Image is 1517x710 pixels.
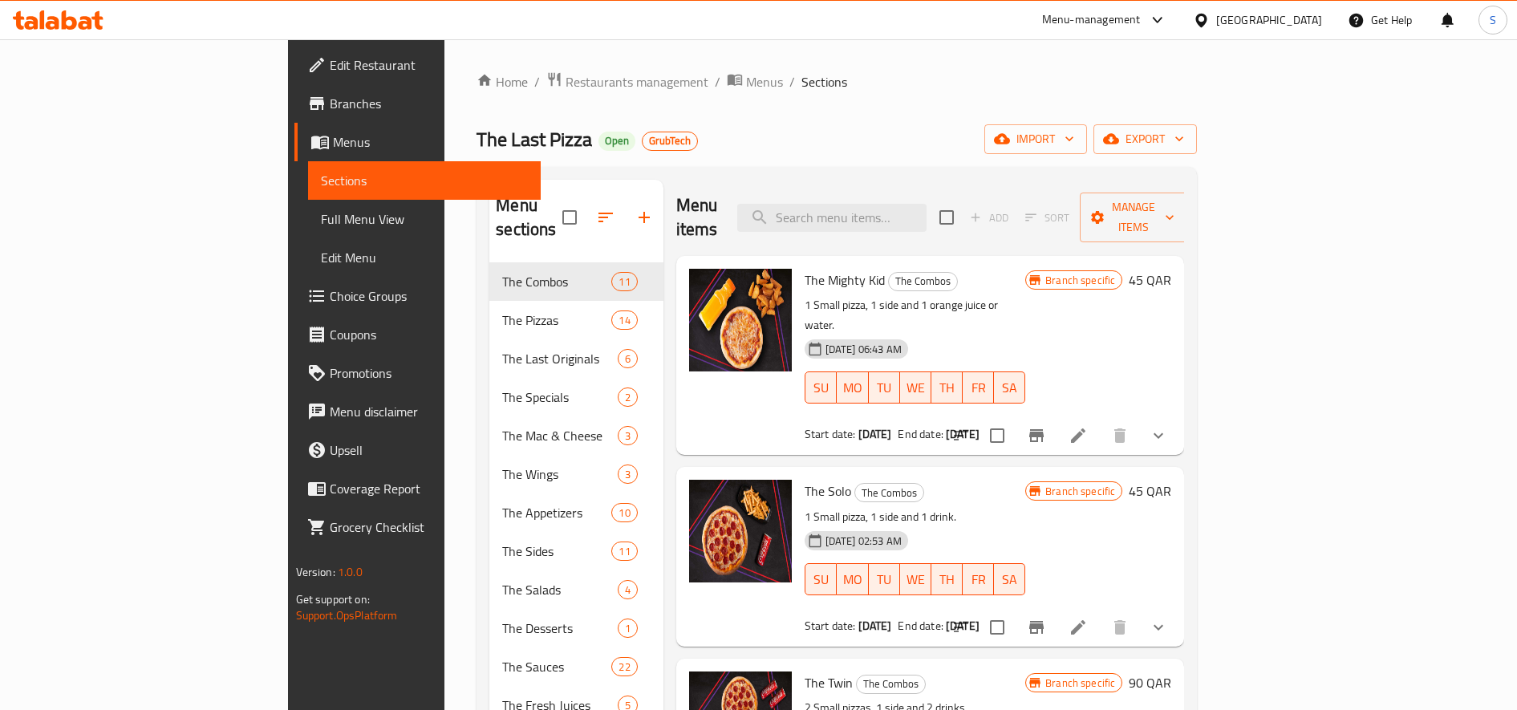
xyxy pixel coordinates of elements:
[502,387,617,407] span: The Specials
[489,570,663,609] div: The Salads4
[294,84,541,123] a: Branches
[294,392,541,431] a: Menu disclaimer
[819,534,908,549] span: [DATE] 02:53 AM
[1149,426,1168,445] svg: Show Choices
[321,171,529,190] span: Sections
[963,371,994,404] button: FR
[294,46,541,84] a: Edit Restaurant
[1069,426,1088,445] a: Edit menu item
[502,426,617,445] div: The Mac & Cheese
[907,376,925,400] span: WE
[805,424,856,444] span: Start date:
[489,647,663,686] div: The Sauces22
[1106,129,1184,149] span: export
[502,657,611,676] span: The Sauces
[611,657,637,676] div: items
[330,363,529,383] span: Promotions
[888,272,958,291] div: The Combos
[801,72,847,91] span: Sections
[812,568,830,591] span: SU
[296,589,370,610] span: Get support on:
[502,619,617,638] span: The Desserts
[942,608,980,647] button: sort-choices
[330,286,529,306] span: Choice Groups
[857,675,925,693] span: The Combos
[502,580,617,599] span: The Salads
[619,351,637,367] span: 6
[611,272,637,291] div: items
[963,563,994,595] button: FR
[854,483,924,502] div: The Combos
[296,562,335,582] span: Version:
[502,349,617,368] span: The Last Originals
[338,562,363,582] span: 1.0.0
[984,124,1087,154] button: import
[330,440,529,460] span: Upsell
[1490,11,1496,29] span: S
[308,238,541,277] a: Edit Menu
[900,371,931,404] button: WE
[689,480,792,582] img: The Solo
[502,272,611,291] span: The Combos
[321,209,529,229] span: Full Menu View
[308,200,541,238] a: Full Menu View
[858,424,892,444] b: [DATE]
[819,342,908,357] span: [DATE] 06:43 AM
[805,295,1025,335] p: 1 Small pizza, 1 side and 1 orange juice or water.
[489,339,663,378] div: The Last Originals6
[938,376,956,400] span: TH
[1069,618,1088,637] a: Edit menu item
[502,465,617,484] span: The Wings
[746,72,783,91] span: Menus
[898,615,943,636] span: End date:
[294,508,541,546] a: Grocery Checklist
[566,72,708,91] span: Restaurants management
[1039,273,1122,288] span: Branch specific
[618,580,638,599] div: items
[619,582,637,598] span: 4
[1015,205,1080,230] span: Select section first
[330,479,529,498] span: Coverage Report
[1139,608,1178,647] button: show more
[489,532,663,570] div: The Sides11
[1101,416,1139,455] button: delete
[489,301,663,339] div: The Pizzas14
[1093,124,1197,154] button: export
[805,371,837,404] button: SU
[330,517,529,537] span: Grocery Checklist
[789,72,795,91] li: /
[1216,11,1322,29] div: [GEOGRAPHIC_DATA]
[612,659,636,675] span: 22
[1042,10,1141,30] div: Menu-management
[294,277,541,315] a: Choice Groups
[489,609,663,647] div: The Desserts1
[294,431,541,469] a: Upsell
[805,507,1025,527] p: 1 Small pizza, 1 side and 1 drink.
[1039,484,1122,499] span: Branch specific
[489,416,663,455] div: The Mac & Cheese3
[330,402,529,421] span: Menu disclaimer
[294,469,541,508] a: Coverage Report
[805,268,885,292] span: The Mighty Kid
[477,71,1197,92] nav: breadcrumb
[715,72,720,91] li: /
[502,542,611,561] span: The Sides
[812,376,830,400] span: SU
[294,123,541,161] a: Menus
[907,568,925,591] span: WE
[980,611,1014,644] span: Select to update
[676,193,718,241] h2: Menu items
[618,349,638,368] div: items
[875,568,894,591] span: TU
[1093,197,1174,237] span: Manage items
[1000,568,1019,591] span: SA
[930,201,963,234] span: Select section
[805,615,856,636] span: Start date:
[1129,269,1171,291] h6: 45 QAR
